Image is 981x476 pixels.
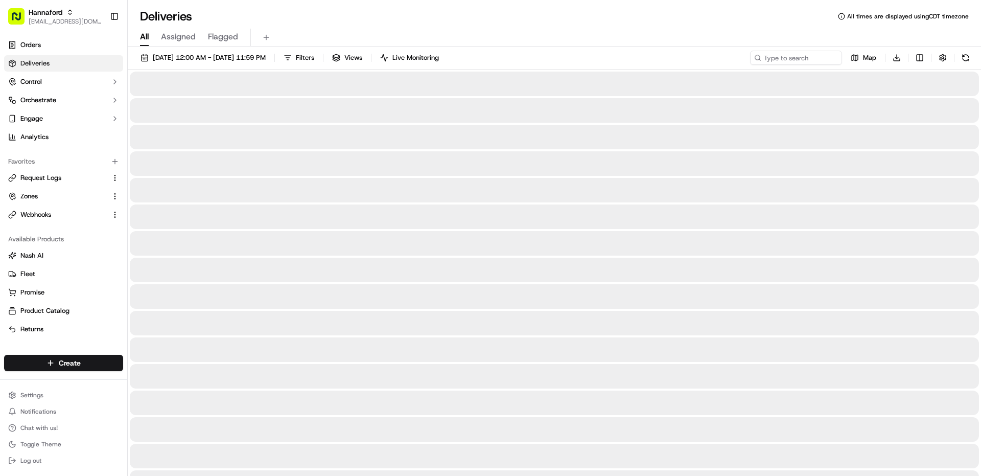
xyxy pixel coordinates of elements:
[846,51,881,65] button: Map
[153,53,266,62] span: [DATE] 12:00 AM - [DATE] 11:59 PM
[344,53,362,62] span: Views
[20,210,51,219] span: Webhooks
[4,266,123,282] button: Fleet
[863,53,876,62] span: Map
[136,51,270,65] button: [DATE] 12:00 AM - [DATE] 11:59 PM
[8,251,119,260] a: Nash AI
[20,288,44,297] span: Promise
[20,96,56,105] span: Orchestrate
[4,303,123,319] button: Product Catalog
[4,388,123,402] button: Settings
[4,92,123,108] button: Orchestrate
[847,12,969,20] span: All times are displayed using CDT timezone
[20,440,61,448] span: Toggle Theme
[20,59,50,68] span: Deliveries
[4,153,123,170] div: Favorites
[20,424,58,432] span: Chat with us!
[208,31,238,43] span: Flagged
[4,231,123,247] div: Available Products
[4,129,123,145] a: Analytics
[20,306,69,315] span: Product Catalog
[376,51,443,65] button: Live Monitoring
[4,284,123,301] button: Promise
[140,31,149,43] span: All
[29,7,62,17] button: Hannaford
[4,55,123,72] a: Deliveries
[20,132,49,142] span: Analytics
[279,51,319,65] button: Filters
[4,74,123,90] button: Control
[392,53,439,62] span: Live Monitoring
[296,53,314,62] span: Filters
[20,269,35,279] span: Fleet
[20,251,43,260] span: Nash AI
[4,355,123,371] button: Create
[328,51,367,65] button: Views
[20,77,42,86] span: Control
[4,4,106,29] button: Hannaford[EMAIL_ADDRESS][DOMAIN_NAME]
[8,325,119,334] a: Returns
[8,269,119,279] a: Fleet
[4,437,123,451] button: Toggle Theme
[20,192,38,201] span: Zones
[20,114,43,123] span: Engage
[4,188,123,205] button: Zones
[140,8,192,25] h1: Deliveries
[8,192,107,201] a: Zones
[29,17,102,26] button: [EMAIL_ADDRESS][DOMAIN_NAME]
[4,454,123,468] button: Log out
[4,421,123,435] button: Chat with us!
[20,457,41,465] span: Log out
[4,247,123,264] button: Nash AI
[59,358,81,368] span: Create
[4,321,123,337] button: Returns
[4,110,123,127] button: Engage
[8,306,119,315] a: Product Catalog
[20,173,61,183] span: Request Logs
[959,51,973,65] button: Refresh
[20,407,56,416] span: Notifications
[4,170,123,186] button: Request Logs
[8,173,107,183] a: Request Logs
[4,207,123,223] button: Webhooks
[4,37,123,53] a: Orders
[750,51,842,65] input: Type to search
[20,40,41,50] span: Orders
[161,31,196,43] span: Assigned
[8,210,107,219] a: Webhooks
[20,391,43,399] span: Settings
[20,325,43,334] span: Returns
[8,288,119,297] a: Promise
[4,404,123,419] button: Notifications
